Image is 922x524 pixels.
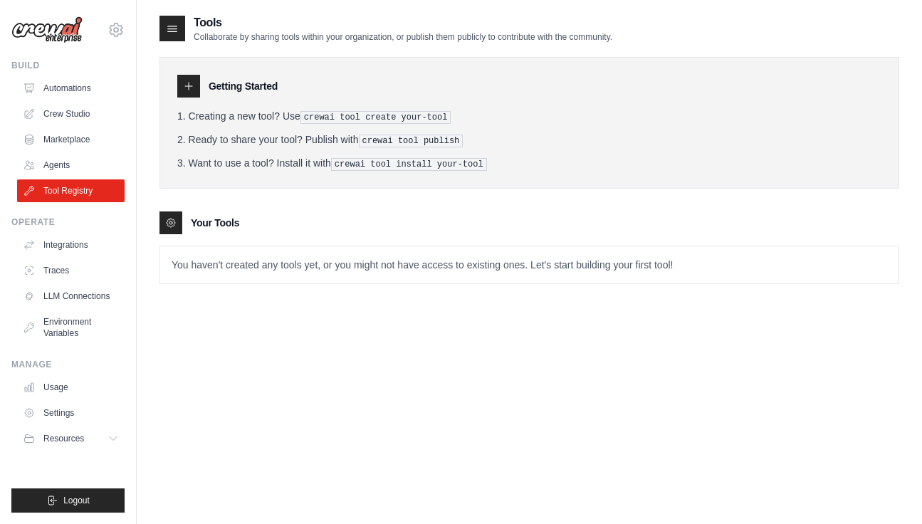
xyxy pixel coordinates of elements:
li: Ready to share your tool? Publish with [177,132,881,147]
span: Resources [43,433,84,444]
button: Logout [11,488,125,513]
div: Build [11,60,125,71]
h3: Getting Started [209,79,278,93]
h2: Tools [194,14,612,31]
li: Creating a new tool? Use [177,109,881,124]
pre: crewai tool publish [359,135,463,147]
a: LLM Connections [17,285,125,308]
div: Manage [11,359,125,370]
a: Integrations [17,234,125,256]
li: Want to use a tool? Install it with [177,156,881,171]
a: Automations [17,77,125,100]
a: Crew Studio [17,103,125,125]
a: Traces [17,259,125,282]
button: Resources [17,427,125,450]
a: Tool Registry [17,179,125,202]
div: Operate [11,216,125,228]
a: Marketplace [17,128,125,151]
pre: crewai tool create your-tool [300,111,451,124]
a: Settings [17,402,125,424]
h3: Your Tools [191,216,239,230]
p: You haven't created any tools yet, or you might not have access to existing ones. Let's start bui... [160,246,899,283]
p: Collaborate by sharing tools within your organization, or publish them publicly to contribute wit... [194,31,612,43]
span: Logout [63,495,90,506]
a: Usage [17,376,125,399]
a: Agents [17,154,125,177]
img: Logo [11,16,83,43]
a: Environment Variables [17,310,125,345]
pre: crewai tool install your-tool [331,158,487,171]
